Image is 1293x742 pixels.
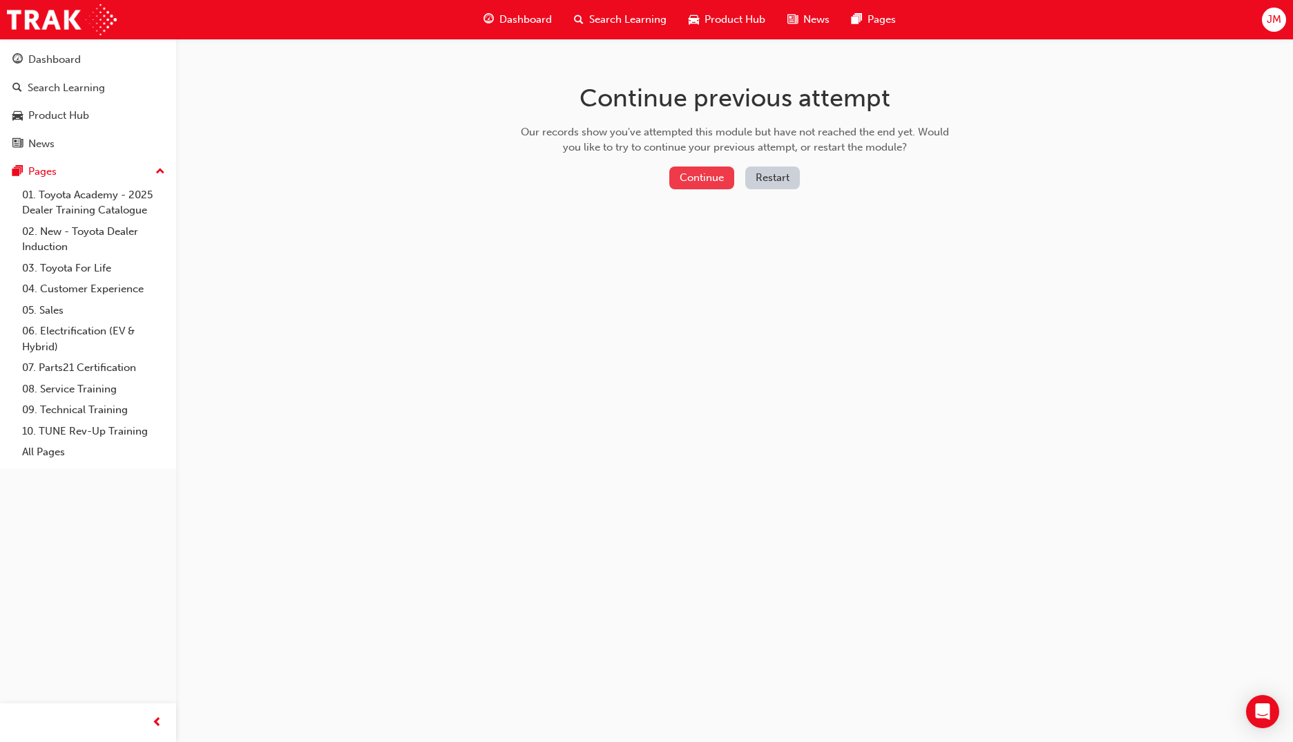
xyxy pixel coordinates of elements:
[6,159,171,184] button: Pages
[787,11,798,28] span: news-icon
[6,44,171,159] button: DashboardSearch LearningProduct HubNews
[17,399,171,421] a: 09. Technical Training
[589,12,667,28] span: Search Learning
[499,12,552,28] span: Dashboard
[678,6,776,34] a: car-iconProduct Hub
[17,321,171,357] a: 06. Electrification (EV & Hybrid)
[12,54,23,66] span: guage-icon
[803,12,830,28] span: News
[1246,695,1279,728] div: Open Intercom Messenger
[6,131,171,157] a: News
[17,221,171,258] a: 02. New - Toyota Dealer Induction
[12,110,23,122] span: car-icon
[852,11,862,28] span: pages-icon
[28,136,55,152] div: News
[12,166,23,178] span: pages-icon
[868,12,896,28] span: Pages
[17,278,171,300] a: 04. Customer Experience
[689,11,699,28] span: car-icon
[516,83,954,113] h1: Continue previous attempt
[155,163,165,181] span: up-icon
[6,75,171,101] a: Search Learning
[17,357,171,379] a: 07. Parts21 Certification
[7,4,117,35] img: Trak
[17,421,171,442] a: 10. TUNE Rev-Up Training
[28,52,81,68] div: Dashboard
[17,184,171,221] a: 01. Toyota Academy - 2025 Dealer Training Catalogue
[669,167,734,189] button: Continue
[6,47,171,73] a: Dashboard
[705,12,765,28] span: Product Hub
[6,103,171,129] a: Product Hub
[17,441,171,463] a: All Pages
[574,11,584,28] span: search-icon
[483,11,494,28] span: guage-icon
[1267,12,1281,28] span: JM
[17,379,171,400] a: 08. Service Training
[12,138,23,151] span: news-icon
[12,82,22,95] span: search-icon
[1262,8,1286,32] button: JM
[17,300,171,321] a: 05. Sales
[28,108,89,124] div: Product Hub
[152,714,162,732] span: prev-icon
[472,6,563,34] a: guage-iconDashboard
[776,6,841,34] a: news-iconNews
[563,6,678,34] a: search-iconSearch Learning
[28,164,57,180] div: Pages
[17,258,171,279] a: 03. Toyota For Life
[28,80,105,96] div: Search Learning
[745,167,800,189] button: Restart
[841,6,907,34] a: pages-iconPages
[516,124,954,155] div: Our records show you've attempted this module but have not reached the end yet. Would you like to...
